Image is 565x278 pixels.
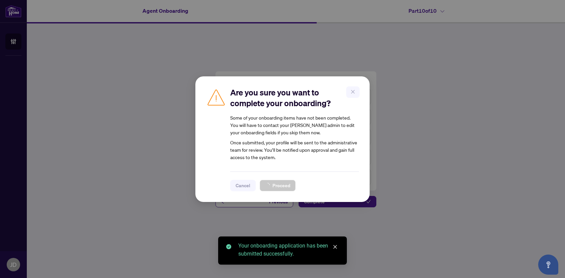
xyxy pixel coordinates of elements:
article: Once submitted, your profile will be sent to the administrative team for review. You’ll be notifi... [230,114,359,161]
a: Close [331,243,339,251]
button: Proceed [260,180,296,191]
div: Your onboarding application has been submitted successfully. [238,242,339,258]
button: Open asap [538,255,558,275]
button: Cancel [230,180,256,191]
img: Caution Icon [206,87,226,107]
span: close [333,245,337,249]
div: Some of your onboarding items have not been completed. You will have to contact your [PERSON_NAME... [230,114,359,136]
span: check-circle [226,244,231,249]
h2: Are you sure you want to complete your onboarding? [230,87,359,109]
